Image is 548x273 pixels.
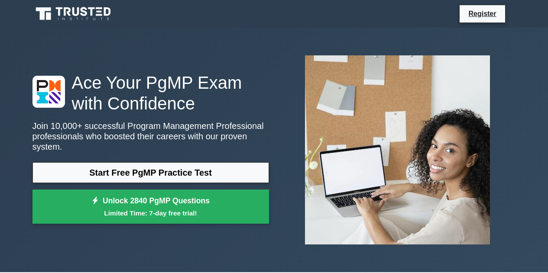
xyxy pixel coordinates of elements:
a: Register [463,8,501,19]
small: Limited Time: 7-day free trial! [43,208,258,218]
h1: Ace Your PgMP Exam with Confidence [32,72,269,114]
a: Start Free PgMP Practice Test [32,162,269,183]
p: Join 10,000+ successful Program Management Professional professionals who boosted their careers w... [32,121,269,152]
a: Unlock 2840 PgMP QuestionsLimited Time: 7-day free trial! [32,189,269,224]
